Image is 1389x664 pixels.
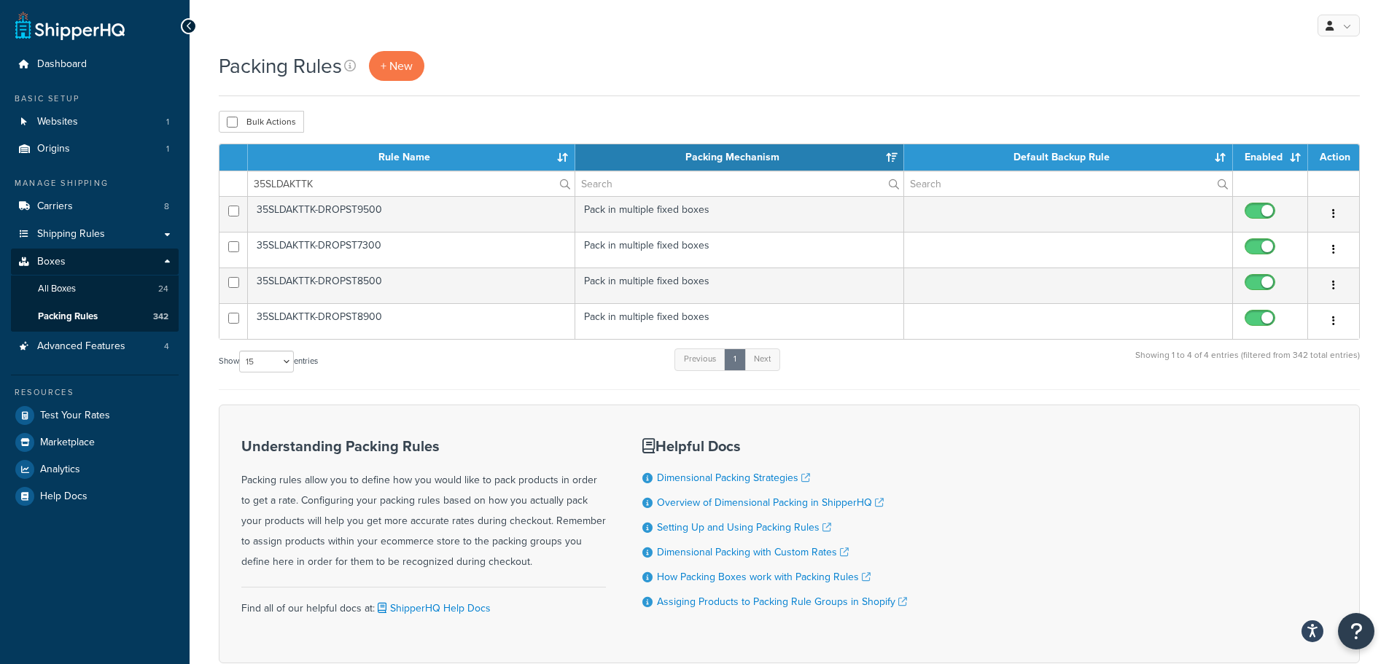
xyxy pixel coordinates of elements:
[248,303,575,339] td: 35SLDAKTTK-DROPST8900
[575,196,904,232] td: Pack in multiple fixed boxes
[1135,347,1360,378] div: Showing 1 to 4 of 4 entries (filtered from 342 total entries)
[11,303,179,330] li: Packing Rules
[164,200,169,213] span: 8
[241,438,606,572] div: Packing rules allow you to define how you would like to pack products in order to get a rate. Con...
[37,143,70,155] span: Origins
[11,93,179,105] div: Basic Setup
[657,520,831,535] a: Setting Up and Using Packing Rules
[11,51,179,78] a: Dashboard
[11,136,179,163] a: Origins 1
[375,601,491,616] a: ShipperHQ Help Docs
[37,58,87,71] span: Dashboard
[369,51,424,81] a: + New
[11,109,179,136] a: Websites 1
[1308,144,1359,171] th: Action
[37,340,125,353] span: Advanced Features
[674,348,725,370] a: Previous
[11,249,179,332] li: Boxes
[11,456,179,483] a: Analytics
[158,283,168,295] span: 24
[11,276,179,302] li: All Boxes
[40,464,80,476] span: Analytics
[11,221,179,248] a: Shipping Rules
[657,569,871,585] a: How Packing Boxes work with Packing Rules
[248,196,575,232] td: 35SLDAKTTK-DROPST9500
[219,351,318,372] label: Show entries
[11,333,179,360] li: Advanced Features
[11,193,179,220] li: Carriers
[248,171,575,196] input: Search
[657,495,884,510] a: Overview of Dimensional Packing in ShipperHQ
[219,52,342,80] h1: Packing Rules
[241,587,606,619] div: Find all of our helpful docs at:
[657,470,810,485] a: Dimensional Packing Strategies
[248,267,575,303] td: 35SLDAKTTK-DROPST8500
[657,544,849,560] a: Dimensional Packing with Custom Rates
[11,333,179,360] a: Advanced Features 4
[40,410,110,422] span: Test Your Rates
[904,171,1232,196] input: Search
[248,144,575,171] th: Rule Name: activate to sort column ascending
[744,348,780,370] a: Next
[575,232,904,267] td: Pack in multiple fixed boxes
[11,483,179,509] a: Help Docs
[241,438,606,454] h3: Understanding Packing Rules
[575,267,904,303] td: Pack in multiple fixed boxes
[381,58,413,74] span: + New
[11,193,179,220] a: Carriers 8
[166,116,169,128] span: 1
[219,111,304,133] button: Bulk Actions
[1233,144,1308,171] th: Enabled: activate to sort column ascending
[153,310,168,323] span: 342
[575,144,904,171] th: Packing Mechanism: activate to sort column ascending
[37,228,105,241] span: Shipping Rules
[40,491,87,503] span: Help Docs
[575,171,903,196] input: Search
[11,136,179,163] li: Origins
[166,143,169,155] span: 1
[904,144,1233,171] th: Default Backup Rule: activate to sort column ascending
[11,429,179,456] a: Marketplace
[239,351,294,372] select: Showentries
[248,232,575,267] td: 35SLDAKTTK-DROPST7300
[37,256,66,268] span: Boxes
[164,340,169,353] span: 4
[575,303,904,339] td: Pack in multiple fixed boxes
[657,594,907,609] a: Assiging Products to Packing Rule Groups in Shopify
[11,386,179,399] div: Resources
[38,283,76,295] span: All Boxes
[11,303,179,330] a: Packing Rules 342
[1338,613,1374,649] button: Open Resource Center
[11,249,179,276] a: Boxes
[724,348,746,370] a: 1
[11,402,179,429] a: Test Your Rates
[40,437,95,449] span: Marketplace
[642,438,907,454] h3: Helpful Docs
[37,200,73,213] span: Carriers
[11,109,179,136] li: Websites
[15,11,125,40] a: ShipperHQ Home
[38,310,98,323] span: Packing Rules
[11,177,179,190] div: Manage Shipping
[37,116,78,128] span: Websites
[11,276,179,302] a: All Boxes 24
